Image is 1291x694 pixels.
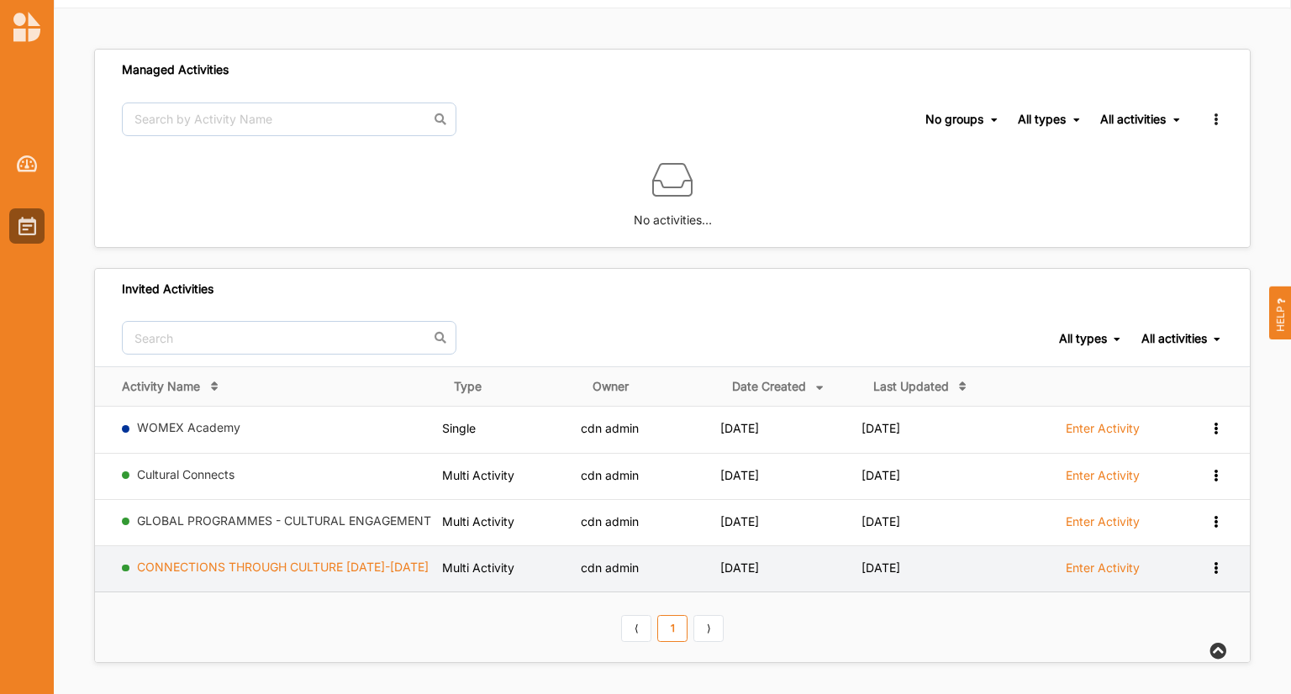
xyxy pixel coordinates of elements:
div: All activities [1141,331,1207,346]
span: [DATE] [720,468,759,482]
span: [DATE] [862,468,900,482]
input: Search [122,321,456,355]
div: All types [1059,331,1107,346]
span: Multi Activity [442,514,514,528]
span: cdn admin [581,514,639,528]
span: [DATE] [720,421,759,435]
label: Enter Activity [1066,421,1140,436]
div: Date Created [732,379,806,394]
a: Activities [9,208,45,244]
span: Multi Activity [442,468,514,482]
label: Enter Activity [1066,468,1140,483]
span: cdn admin [581,421,639,435]
a: Enter Activity [1066,420,1140,445]
div: Activity Name [122,379,200,394]
span: [DATE] [862,514,900,528]
label: Enter Activity [1066,514,1140,529]
span: [DATE] [862,421,900,435]
img: Dashboard [17,155,38,172]
div: Managed Activities [122,62,229,77]
div: No groups [925,112,983,127]
label: Enter Activity [1066,560,1140,576]
a: Next item [693,615,724,642]
input: Search by Activity Name [122,103,456,136]
a: WOMEX Academy [137,420,240,434]
a: Cultural Connects [137,467,234,481]
a: Enter Activity [1066,513,1140,539]
div: All activities [1100,112,1166,127]
div: Pagination Navigation [619,613,727,641]
span: [DATE] [720,560,759,575]
a: CONNECTIONS THROUGH CULTURE [DATE]-[DATE] [137,560,429,574]
a: Previous item [621,615,651,642]
a: Enter Activity [1066,560,1140,585]
span: [DATE] [720,514,759,528]
a: Dashboard [9,146,45,181]
a: Enter Activity [1066,467,1140,492]
span: cdn admin [581,468,639,482]
img: logo [13,12,40,42]
div: All types [1018,112,1066,127]
span: Single [442,421,476,435]
a: 1 [657,615,688,642]
th: Owner [581,367,720,407]
div: Last Updated [873,379,949,394]
img: box [652,160,693,200]
span: Multi Activity [442,560,514,575]
div: Invited Activities [122,281,213,297]
span: cdn admin [581,560,639,575]
img: Activities [18,217,36,235]
label: No activities… [634,200,712,229]
span: [DATE] [862,560,900,575]
th: Type [442,367,581,407]
a: GLOBAL PROGRAMMES - CULTURAL ENGAGEMENT [137,513,431,528]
